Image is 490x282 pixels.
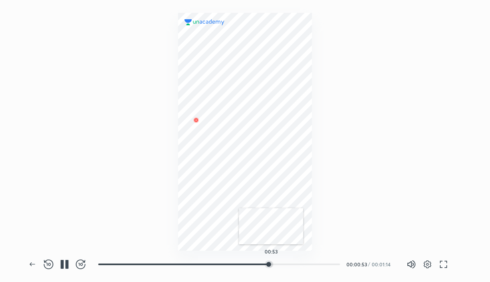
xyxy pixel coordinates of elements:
img: wMgqJGBwKWe8AAAAABJRU5ErkJggg== [191,115,201,125]
div: 00:00:53 [346,262,366,267]
div: / [368,262,370,267]
h5: 00:53 [265,249,278,254]
div: 00:01:14 [372,262,394,267]
img: logo.2a7e12a2.svg [184,19,225,25]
